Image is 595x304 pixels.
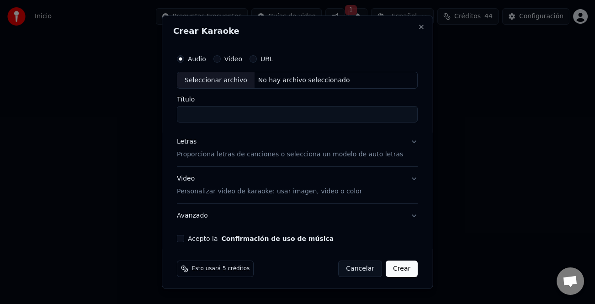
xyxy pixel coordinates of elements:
[177,150,403,159] p: Proporciona letras de canciones o selecciona un modelo de auto letras
[177,72,255,88] div: Seleccionar archivo
[255,75,354,85] div: No hay archivo seleccionado
[177,96,418,102] label: Título
[188,235,334,242] label: Acepto la
[177,174,362,196] div: Video
[177,137,197,146] div: Letras
[177,167,418,203] button: VideoPersonalizar video de karaoke: usar imagen, video o color
[386,261,418,277] button: Crear
[192,265,250,272] span: Esto usará 5 créditos
[177,130,418,166] button: LetrasProporciona letras de canciones o selecciona un modelo de auto letras
[224,55,242,62] label: Video
[188,55,206,62] label: Audio
[177,187,362,196] p: Personalizar video de karaoke: usar imagen, video o color
[177,204,418,228] button: Avanzado
[339,261,382,277] button: Cancelar
[260,55,273,62] label: URL
[222,235,334,242] button: Acepto la
[173,27,421,35] h2: Crear Karaoke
